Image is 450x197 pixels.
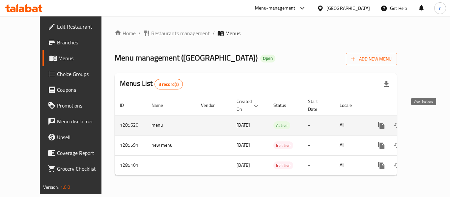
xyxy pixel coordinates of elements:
[57,102,110,110] span: Promotions
[334,135,368,155] td: All
[225,29,240,37] span: Menus
[260,56,275,61] span: Open
[237,161,250,169] span: [DATE]
[115,155,146,175] td: 1285101
[152,101,172,109] span: Name
[273,142,293,149] span: Inactive
[115,50,258,65] span: Menu management ( [GEOGRAPHIC_DATA] )
[146,115,196,135] td: menu
[43,183,59,191] span: Version:
[389,137,405,153] button: Change Status
[212,29,215,37] li: /
[303,135,334,155] td: -
[374,117,389,133] button: more
[273,101,295,109] span: Status
[273,122,290,129] span: Active
[237,97,260,113] span: Created On
[57,86,110,94] span: Coupons
[237,121,250,129] span: [DATE]
[273,121,290,129] div: Active
[155,81,183,87] span: 3 record(s)
[60,183,70,191] span: 1.0.0
[374,158,389,173] button: more
[42,129,115,145] a: Upsell
[143,29,210,37] a: Restaurants management
[42,145,115,161] a: Coverage Report
[334,115,368,135] td: All
[346,53,397,65] button: Add New Menu
[42,82,115,98] a: Coupons
[326,5,370,12] div: [GEOGRAPHIC_DATA]
[115,135,146,155] td: 1285591
[57,70,110,78] span: Choice Groups
[42,161,115,177] a: Grocery Checklist
[308,97,326,113] span: Start Date
[303,115,334,135] td: -
[115,95,442,176] table: enhanced table
[57,149,110,157] span: Coverage Report
[146,155,196,175] td: .
[255,4,295,12] div: Menu-management
[439,5,441,12] span: r
[155,79,183,89] div: Total records count
[57,23,110,31] span: Edit Restaurant
[58,54,110,62] span: Menus
[115,29,136,37] a: Home
[57,38,110,46] span: Branches
[368,95,442,115] th: Actions
[42,19,115,35] a: Edit Restaurant
[42,113,115,129] a: Menu disclaimer
[303,155,334,175] td: -
[42,50,115,66] a: Menus
[273,162,293,169] span: Inactive
[42,35,115,50] a: Branches
[379,76,394,92] div: Export file
[120,79,183,89] h2: Menus List
[237,141,250,149] span: [DATE]
[57,117,110,125] span: Menu disclaimer
[115,29,397,37] nav: breadcrumb
[340,101,360,109] span: Locale
[42,98,115,113] a: Promotions
[351,55,392,63] span: Add New Menu
[146,135,196,155] td: new menu
[115,115,146,135] td: 1285620
[120,101,132,109] span: ID
[138,29,141,37] li: /
[389,158,405,173] button: Change Status
[201,101,223,109] span: Vendor
[57,133,110,141] span: Upsell
[57,165,110,173] span: Grocery Checklist
[334,155,368,175] td: All
[374,137,389,153] button: more
[42,66,115,82] a: Choice Groups
[151,29,210,37] span: Restaurants management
